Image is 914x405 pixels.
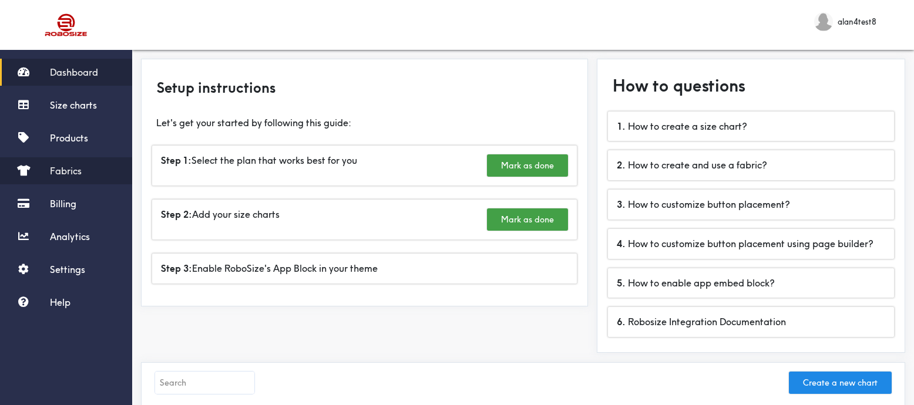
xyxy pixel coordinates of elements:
b: 3 . [617,198,626,210]
b: 6 . [617,316,626,328]
span: Products [50,132,88,144]
b: Step 3: [161,262,192,274]
span: Fabrics [50,165,82,177]
div: How to questions [603,65,899,107]
div: Robosize Integration Documentation [608,307,894,337]
span: Size charts [50,99,97,111]
input: Search [155,372,254,394]
div: How to customize button placement using page builder? [608,229,894,259]
div: Select the plan that works best for you [152,146,577,185]
span: Settings [50,264,85,275]
div: How to create and use a fabric? [608,150,894,180]
b: 2 . [617,159,626,171]
div: How to enable app embed block? [608,268,894,298]
b: 5 . [617,277,626,289]
img: alan4test8 [814,12,833,31]
button: Mark as done [487,154,568,177]
div: Enable RoboSize's App Block in your theme [152,254,577,283]
b: Step 2: [161,208,192,220]
div: How to create a size chart? [608,112,894,141]
div: Setup instructions [147,65,582,110]
div: Add your size charts [152,200,577,239]
span: alan4test8 [838,15,876,28]
span: Analytics [50,231,90,242]
div: Let's get your started by following this guide: [147,114,582,129]
b: 1 . [617,120,626,132]
img: Robosize [22,9,110,41]
b: Step 1: [161,154,191,166]
button: Create a new chart [789,372,892,394]
button: Mark as done [487,208,568,231]
span: Billing [50,198,76,210]
b: 4 . [617,238,626,249]
span: Help [50,296,70,308]
div: How to customize button placement? [608,190,894,220]
span: Dashboard [50,66,98,78]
